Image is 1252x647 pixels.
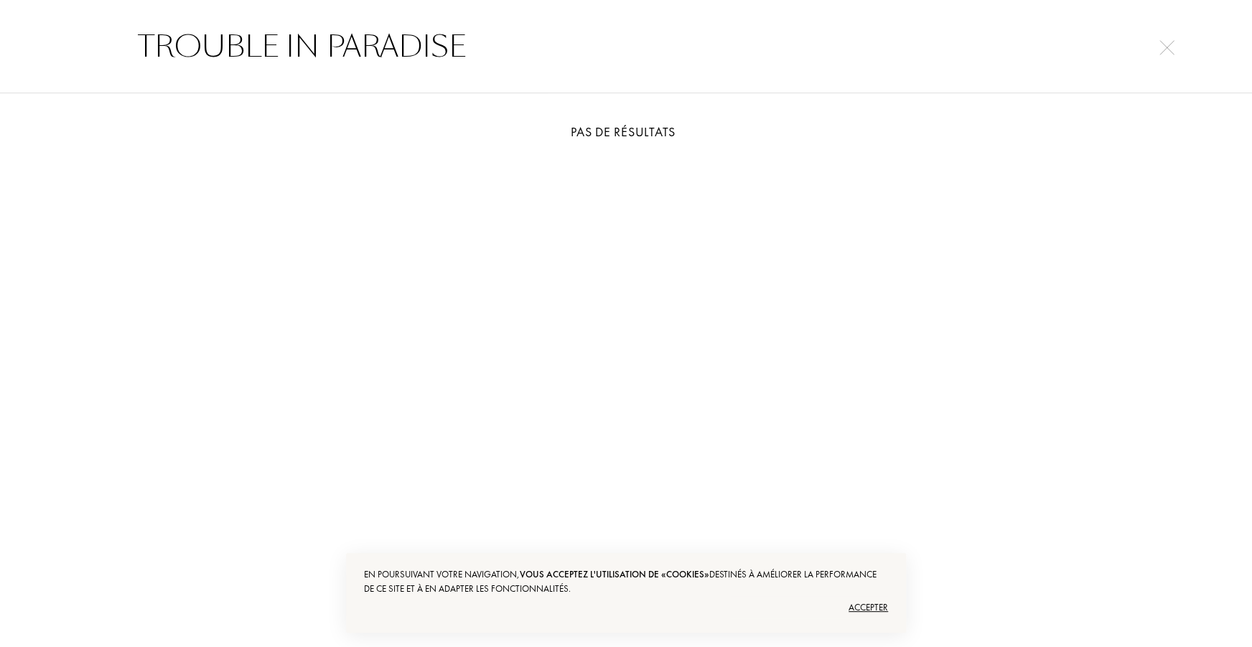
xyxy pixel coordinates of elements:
[364,567,888,596] div: En poursuivant votre navigation, destinés à améliorer la performance de ce site et à en adapter l...
[520,568,709,580] span: vous acceptez l'utilisation de «cookies»
[109,25,1143,68] input: Rechercher
[123,122,1129,141] div: Pas de résultats
[1159,40,1174,55] img: cross.svg
[364,596,888,619] div: Accepter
